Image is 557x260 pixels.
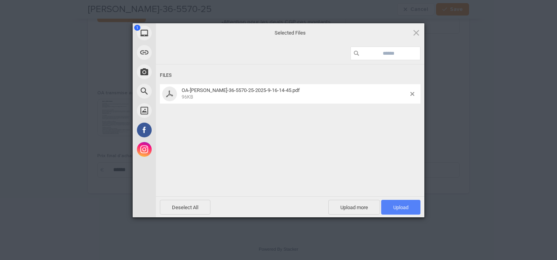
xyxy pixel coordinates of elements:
[134,25,140,31] span: 1
[182,87,300,93] span: OA-[PERSON_NAME]-36-5570-25-2025-9-16-14-45.pdf
[212,29,368,36] span: Selected Files
[393,205,408,210] span: Upload
[133,101,226,120] div: Unsplash
[182,94,193,100] span: 96KB
[179,87,410,100] span: OA-Julien-Poi-36-5570-25-2025-9-16-14-45.pdf
[160,68,420,83] div: Files
[133,120,226,140] div: Facebook
[328,200,380,215] span: Upload more
[133,23,226,43] div: My Device
[133,140,226,159] div: Instagram
[133,62,226,81] div: Take Photo
[412,28,420,37] span: Click here or hit ESC to close picker
[381,200,420,215] span: Upload
[133,81,226,101] div: Web Search
[133,43,226,62] div: Link (URL)
[160,200,210,215] span: Deselect All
